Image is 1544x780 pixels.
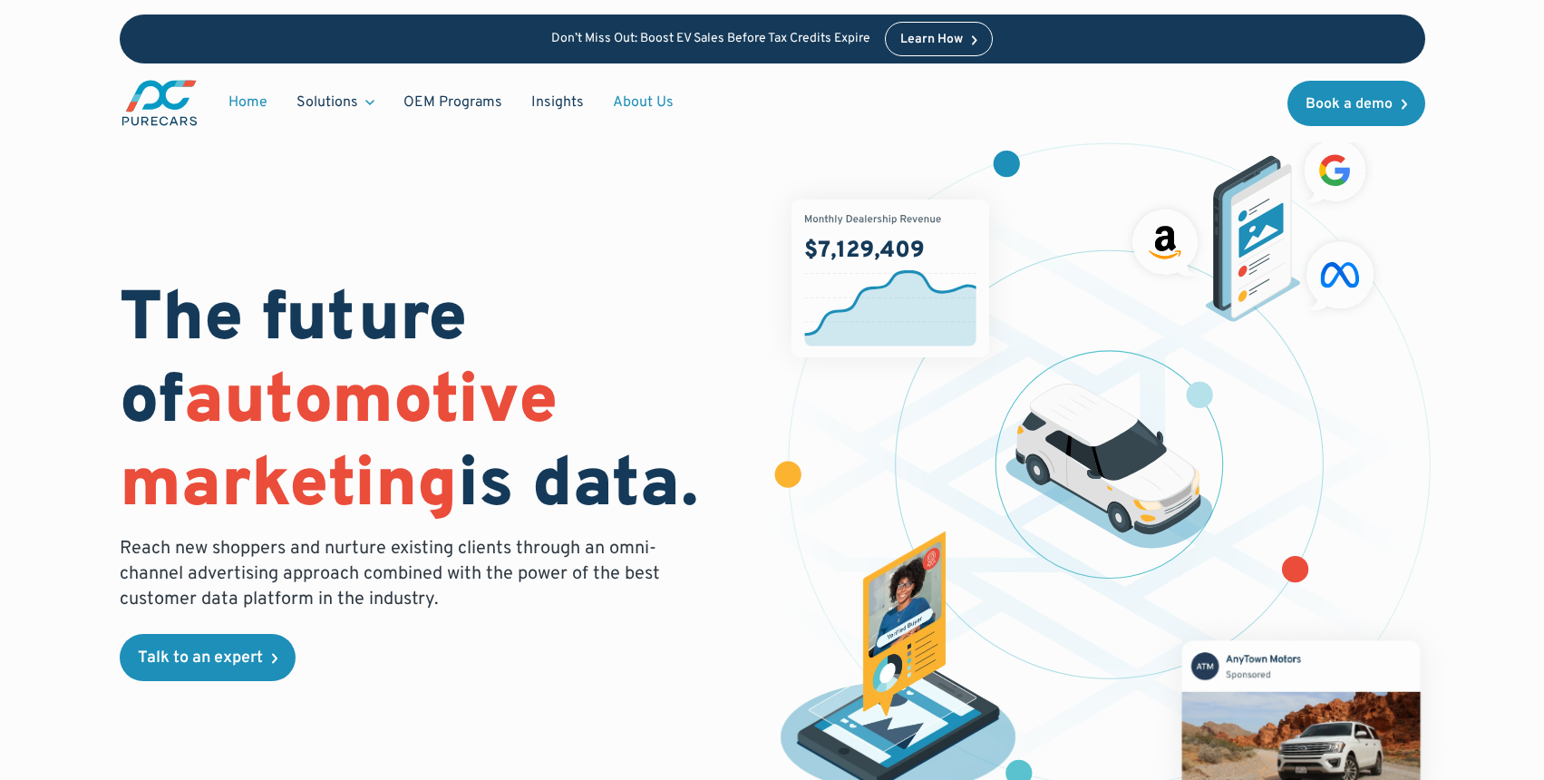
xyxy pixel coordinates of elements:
[120,280,751,529] h1: The future of is data.
[551,32,870,47] p: Don’t Miss Out: Boost EV Sales Before Tax Credits Expire
[214,85,282,120] a: Home
[900,34,963,46] div: Learn How
[120,78,199,128] a: main
[1287,81,1425,126] a: Book a demo
[120,78,199,128] img: purecars logo
[1123,131,1384,322] img: ads on social media and advertising partners
[885,22,993,56] a: Learn How
[598,85,688,120] a: About Us
[791,200,989,357] img: chart showing monthly dealership revenue of $7m
[389,85,517,120] a: OEM Programs
[120,360,558,530] span: automotive marketing
[282,85,389,120] div: Solutions
[138,650,263,667] div: Talk to an expert
[296,93,358,112] div: Solutions
[517,85,598,120] a: Insights
[1306,97,1393,112] div: Book a demo
[120,536,671,612] p: Reach new shoppers and nurture existing clients through an omni-channel advertising approach comb...
[120,634,296,681] a: Talk to an expert
[1005,384,1214,549] img: illustration of a vehicle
